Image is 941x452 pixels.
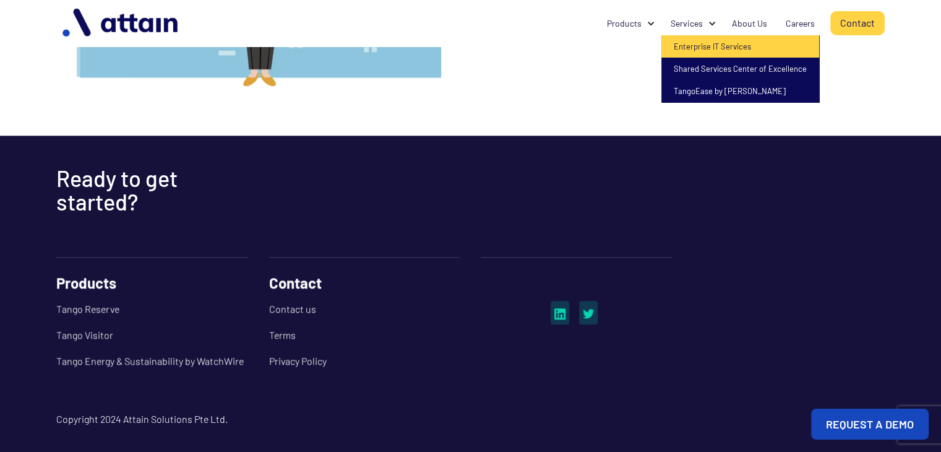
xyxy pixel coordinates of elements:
[671,17,703,30] div: Services
[56,4,186,43] img: logo
[830,11,885,35] a: Contact
[811,409,929,440] a: REQUEST A DEMO
[56,270,247,296] div: Products
[269,296,460,322] a: Contact us
[732,17,767,30] div: About Us
[269,348,460,374] a: Privacy Policy
[56,348,247,374] a: Tango Energy & Sustainability by WatchWire
[776,12,824,35] a: Careers
[661,12,723,35] div: Services
[661,35,819,58] a: Enterprise IT Services
[56,322,247,348] a: Tango Visitor
[723,12,776,35] a: About Us
[661,35,819,102] nav: Services
[56,167,242,214] h2: Ready to get started?
[598,12,661,35] div: Products
[269,270,460,296] div: Contact
[661,58,819,80] a: Shared Services Center of Excellence
[661,80,819,102] a: TangoEase by [PERSON_NAME]
[56,411,885,427] div: Copyright 2024 Attain Solutions Pte Ltd.
[786,17,815,30] div: Careers
[56,296,247,322] a: Tango Reserve
[607,17,642,30] div: Products
[269,322,460,348] a: Terms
